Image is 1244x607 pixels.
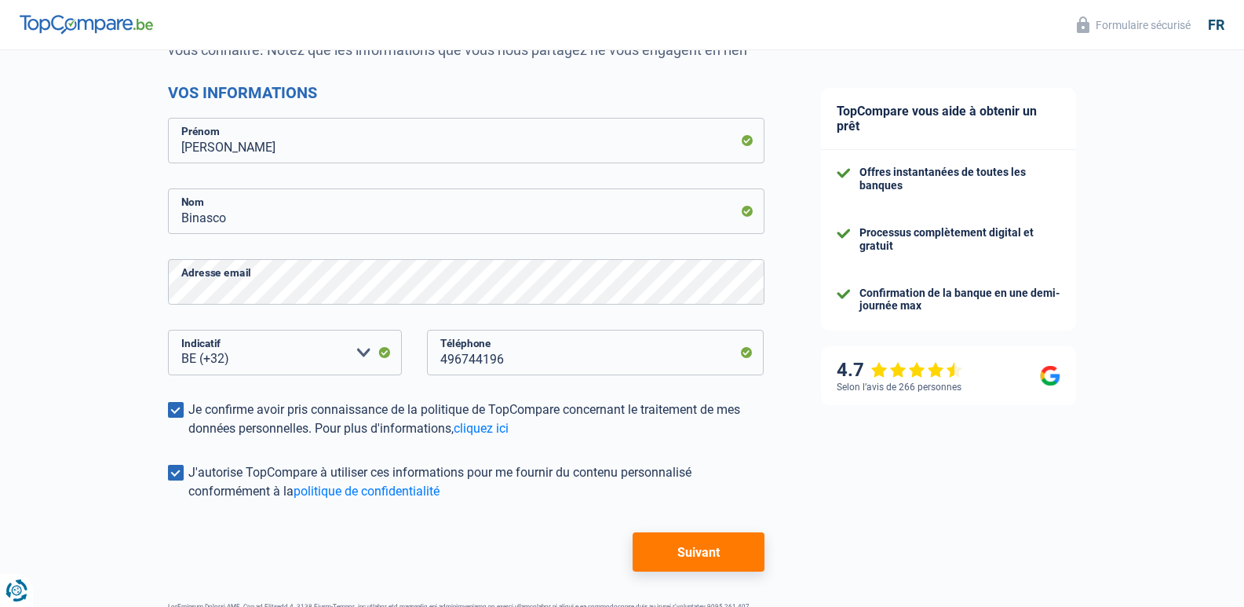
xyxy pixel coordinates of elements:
div: fr [1208,16,1224,34]
div: J'autorise TopCompare à utiliser ces informations pour me fournir du contenu personnalisé conform... [188,463,764,501]
div: TopCompare vous aide à obtenir un prêt [821,88,1076,150]
button: Formulaire sécurisé [1067,12,1200,38]
button: Suivant [633,532,764,572]
img: Advertisement [4,426,5,427]
a: politique de confidentialité [294,484,440,499]
a: cliquez ici [454,421,509,436]
div: Offres instantanées de toutes les banques [859,166,1060,192]
input: 401020304 [427,330,764,375]
img: TopCompare Logo [20,15,153,34]
div: Confirmation de la banque en une demi-journée max [859,287,1060,313]
h2: Vos informations [168,83,764,102]
div: Selon l’avis de 266 personnes [837,382,961,393]
div: 4.7 [837,359,963,382]
div: Processus complètement digital et gratuit [859,226,1060,253]
div: Je confirme avoir pris connaissance de la politique de TopCompare concernant le traitement de mes... [188,400,764,438]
